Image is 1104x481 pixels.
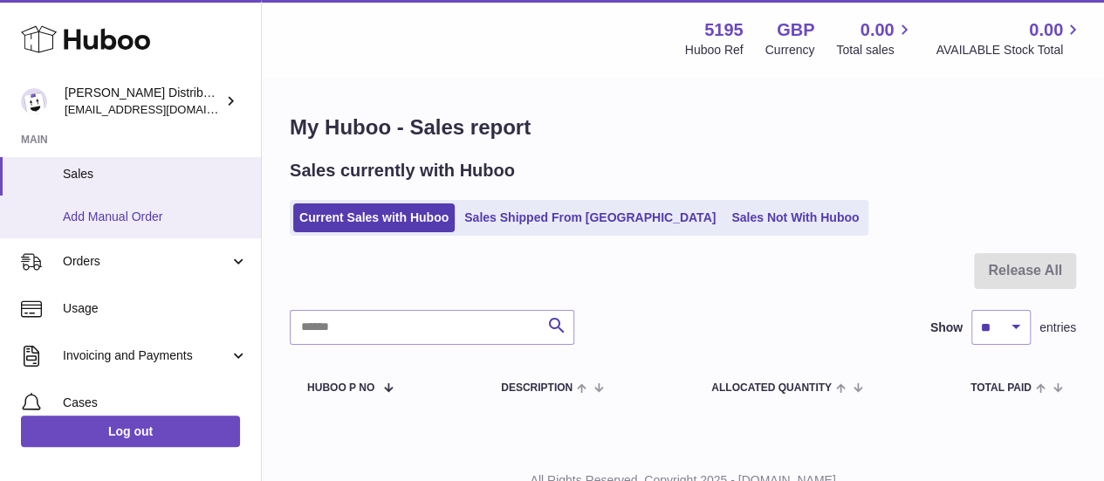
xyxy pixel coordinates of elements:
span: 0.00 [861,18,895,42]
h2: Sales currently with Huboo [290,159,515,182]
span: [EMAIL_ADDRESS][DOMAIN_NAME] [65,102,257,116]
h1: My Huboo - Sales report [290,113,1076,141]
div: Currency [765,42,815,58]
strong: 5195 [704,18,744,42]
span: Usage [63,300,248,317]
div: Huboo Ref [685,42,744,58]
span: Orders [63,253,230,270]
span: Cases [63,395,248,411]
span: entries [1039,320,1076,336]
a: Log out [21,416,240,447]
span: Total sales [836,42,914,58]
span: Description [501,382,573,394]
label: Show [930,320,963,336]
div: [PERSON_NAME] Distribution [65,85,222,118]
a: Current Sales with Huboo [293,203,455,232]
span: Invoicing and Payments [63,347,230,364]
a: 0.00 AVAILABLE Stock Total [936,18,1083,58]
span: Add Manual Order [63,209,248,225]
span: Total paid [970,382,1032,394]
a: Sales Shipped From [GEOGRAPHIC_DATA] [458,203,722,232]
a: 0.00 Total sales [836,18,914,58]
span: AVAILABLE Stock Total [936,42,1083,58]
strong: GBP [777,18,814,42]
span: Huboo P no [307,382,374,394]
img: mccormackdistr@gmail.com [21,88,47,114]
span: 0.00 [1029,18,1063,42]
span: ALLOCATED Quantity [711,382,832,394]
span: Sales [63,166,248,182]
a: Sales Not With Huboo [725,203,865,232]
